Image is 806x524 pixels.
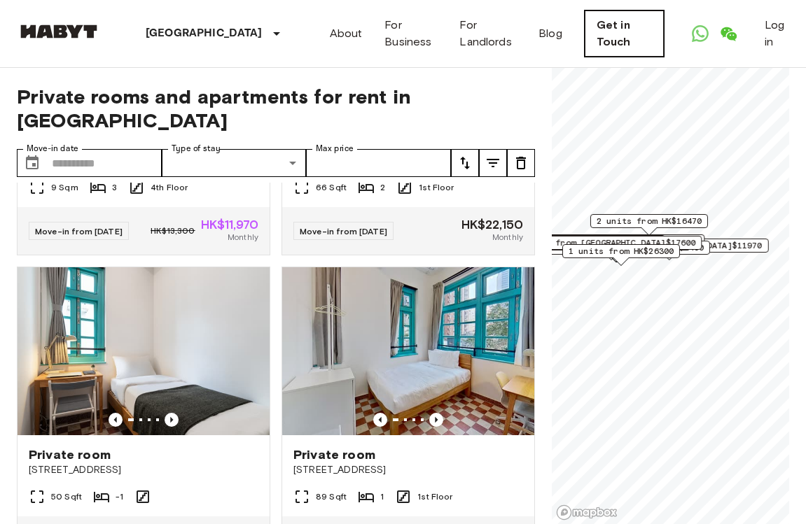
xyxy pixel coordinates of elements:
[282,267,534,435] img: Marketing picture of unit HK-01-057-001-002
[492,231,523,243] span: Monthly
[515,236,695,249] span: 1 units from [GEOGRAPHIC_DATA]$17600
[201,218,258,231] span: HK$11,970
[522,241,710,262] div: Map marker
[380,490,384,503] span: 1
[35,226,123,236] span: Move-in from [DATE]
[765,17,789,50] a: Log in
[461,218,523,231] span: HK$22,150
[151,225,195,237] span: HK$13,300
[146,25,263,42] p: [GEOGRAPHIC_DATA]
[17,85,535,132] span: Private rooms and apartments for rent in [GEOGRAPHIC_DATA]
[529,241,704,254] span: 5 units from [GEOGRAPHIC_DATA]$8400
[562,244,680,266] div: Map marker
[300,226,387,236] span: Move-in from [DATE]
[509,236,702,257] div: Map marker
[29,463,258,477] span: [STREET_ADDRESS]
[151,181,188,194] span: 4th Floor
[293,463,523,477] span: [STREET_ADDRESS]
[172,143,221,155] label: Type of stay
[459,17,516,50] a: For Landlords
[228,231,258,243] span: Monthly
[17,24,101,38] img: Habyt
[18,267,270,435] img: Marketing picture of unit HK-01-057-004-001
[714,20,742,48] a: Open WeChat
[419,181,454,194] span: 1st Floor
[569,245,674,257] span: 1 units from HK$26300
[29,446,111,463] span: Private room
[556,504,618,521] a: Mapbox logo
[27,143,78,155] label: Move-in date
[597,215,702,227] span: 2 units from HK$16470
[539,25,562,42] a: Blog
[330,25,363,42] a: About
[293,446,375,463] span: Private room
[51,181,78,194] span: 9 Sqm
[417,490,452,503] span: 1st Floor
[373,413,387,427] button: Previous image
[479,149,507,177] button: tune
[548,235,665,257] div: Map marker
[384,17,437,50] a: For Business
[507,149,535,177] button: tune
[165,413,179,427] button: Previous image
[116,490,123,503] span: -1
[590,214,708,236] div: Map marker
[316,181,347,194] span: 66 Sqft
[316,490,347,503] span: 89 Sqft
[109,413,123,427] button: Previous image
[451,149,479,177] button: tune
[577,239,763,252] span: 12 units from [GEOGRAPHIC_DATA]$11970
[316,143,354,155] label: Max price
[429,413,443,427] button: Previous image
[51,490,82,503] span: 50 Sqft
[512,234,704,256] div: Map marker
[686,20,714,48] a: Open WhatsApp
[585,10,664,57] a: Get in Touch
[18,149,46,177] button: Choose date
[380,181,385,194] span: 2
[112,181,117,194] span: 3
